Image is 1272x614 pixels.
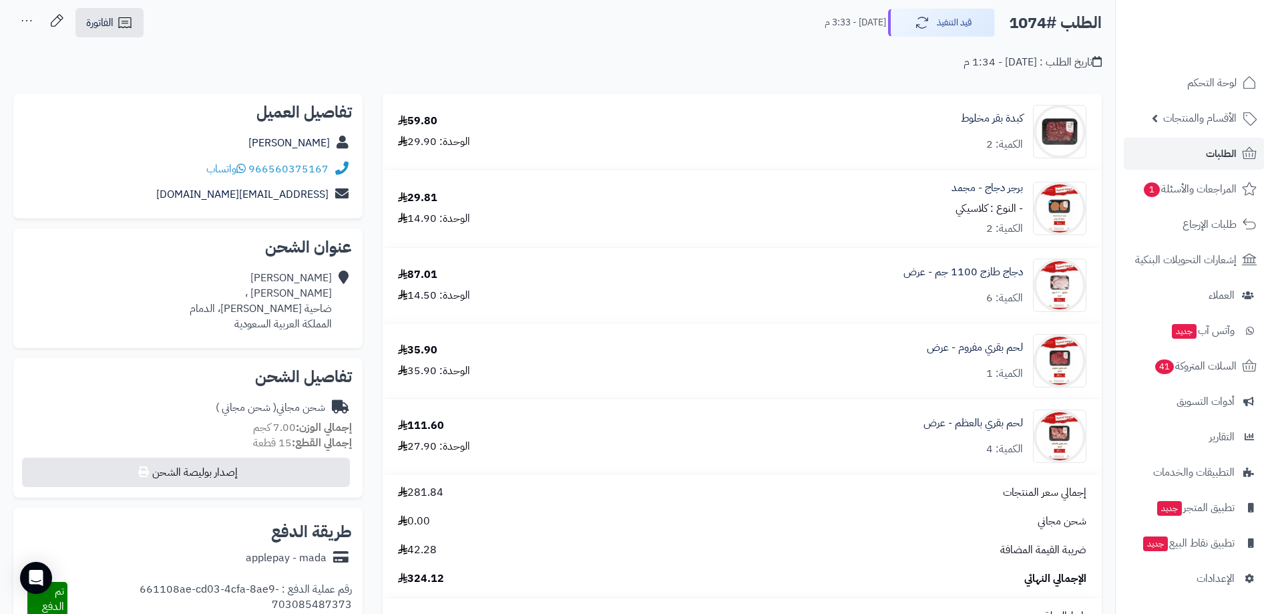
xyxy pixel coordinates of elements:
a: الإعدادات [1124,563,1264,595]
a: 966560375167 [248,161,329,177]
div: applepay - mada [246,551,327,566]
span: أدوات التسويق [1177,392,1235,411]
h2: عنوان الشحن [24,239,352,255]
a: طلبات الإرجاع [1124,208,1264,241]
div: 29.81 [398,190,437,206]
a: التطبيقات والخدمات [1124,456,1264,488]
small: - النوع : كلاسيكي [956,200,1023,216]
span: التطبيقات والخدمات [1153,463,1235,482]
span: 281.84 [398,485,443,500]
span: طلبات الإرجاع [1183,215,1237,234]
span: تطبيق نقاط البيع [1142,534,1235,553]
small: [DATE] - 3:33 م [825,16,886,29]
a: كبدة بقر مخلوط [961,111,1023,126]
span: ضريبة القيمة المضافة [1000,543,1086,558]
h2: الطلب #1074 [1009,9,1102,37]
div: الكمية: 6 [986,291,1023,306]
a: لحم بقري مفروم - عرض [927,340,1023,355]
img: 534_686656f72564d_40896fa7-90x90.png [1034,105,1086,158]
span: جديد [1157,501,1182,516]
a: [EMAIL_ADDRESS][DOMAIN_NAME] [156,186,329,202]
small: 7.00 كجم [253,420,352,436]
div: 35.90 [398,343,437,358]
span: الفاتورة [86,15,114,31]
strong: إجمالي القطع: [292,435,352,451]
h2: طريقة الدفع [271,524,352,540]
div: الكمية: 1 [986,366,1023,381]
a: واتساب [206,161,246,177]
div: الكمية: 4 [986,442,1023,457]
a: الفاتورة [75,8,144,37]
div: 59.80 [398,114,437,129]
span: 1 [1143,182,1160,197]
a: تطبيق نقاط البيعجديد [1124,527,1264,559]
span: إشعارات التحويلات البنكية [1135,251,1237,269]
div: الوحدة: 35.90 [398,363,470,379]
a: السلات المتروكة41 [1124,350,1264,382]
button: قيد التنفيذ [888,9,995,37]
img: 1759136417-WhatsApp%20Image%202025-09-29%20at%2011.33.03%20AM%20(1)-90x90.jpeg [1034,182,1086,235]
span: العملاء [1209,286,1235,305]
a: المراجعات والأسئلة1 [1124,173,1264,205]
span: 0.00 [398,514,430,529]
div: الوحدة: 14.50 [398,288,470,303]
span: 41 [1154,359,1174,374]
a: لحم بقري بالعظم - عرض [923,416,1023,431]
span: 42.28 [398,543,437,558]
div: [PERSON_NAME] [PERSON_NAME] ، ضاحية [PERSON_NAME]، الدمام المملكة العربية السعودية [190,271,332,331]
a: دجاج طازج 1100 جم - عرض [903,265,1023,280]
span: لوحة التحكم [1187,73,1237,92]
img: 1759137456-WhatsApp%20Image%202025-09-29%20at%2011.33.02%20AM%20(2)-90x90.jpeg [1034,334,1086,388]
img: 1759136724-WhatsApp%20Image%202025-09-29%20at%2011.33.02%20AM%20(5)-90x90.jpeg [1034,259,1086,312]
span: 324.12 [398,571,444,587]
h2: تفاصيل العميل [24,104,352,120]
span: ( شحن مجاني ) [216,400,276,416]
div: Open Intercom Messenger [20,562,52,594]
span: تطبيق المتجر [1156,498,1235,517]
small: 15 قطعة [253,435,352,451]
a: برجر دجاج - مجمد [951,180,1023,196]
a: الطلبات [1124,138,1264,170]
img: logo-2.png [1181,27,1259,55]
span: الإجمالي النهائي [1024,571,1086,587]
a: العملاء [1124,279,1264,311]
div: شحن مجاني [216,400,325,416]
div: 87.01 [398,267,437,283]
div: الوحدة: 27.90 [398,439,470,454]
a: إشعارات التحويلات البنكية [1124,244,1264,276]
span: المراجعات والأسئلة [1142,180,1237,198]
a: التقارير [1124,421,1264,453]
span: شحن مجاني [1038,514,1086,529]
div: الكمية: 2 [986,137,1023,152]
span: إجمالي سعر المنتجات [1003,485,1086,500]
a: تطبيق المتجرجديد [1124,492,1264,524]
a: وآتس آبجديد [1124,315,1264,347]
button: إصدار بوليصة الشحن [22,458,350,487]
img: 1759137554-WhatsApp%20Image%202025-09-29%20at%2011.33.02%20AM-90x90.jpeg [1034,410,1086,463]
a: أدوات التسويق [1124,386,1264,418]
a: [PERSON_NAME] [248,135,330,151]
span: وآتس آب [1171,321,1235,340]
span: الطلبات [1206,144,1237,163]
span: الأقسام والمنتجات [1163,109,1237,128]
h2: تفاصيل الشحن [24,369,352,385]
span: جديد [1172,324,1197,339]
div: 111.60 [398,418,444,434]
div: تاريخ الطلب : [DATE] - 1:34 م [964,55,1102,70]
span: السلات المتروكة [1154,357,1237,375]
div: الوحدة: 14.90 [398,211,470,226]
strong: إجمالي الوزن: [296,420,352,436]
div: الكمية: 2 [986,221,1023,237]
a: لوحة التحكم [1124,67,1264,99]
span: التقارير [1209,428,1235,446]
div: الوحدة: 29.90 [398,134,470,150]
span: جديد [1143,536,1168,551]
span: الإعدادات [1197,569,1235,588]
